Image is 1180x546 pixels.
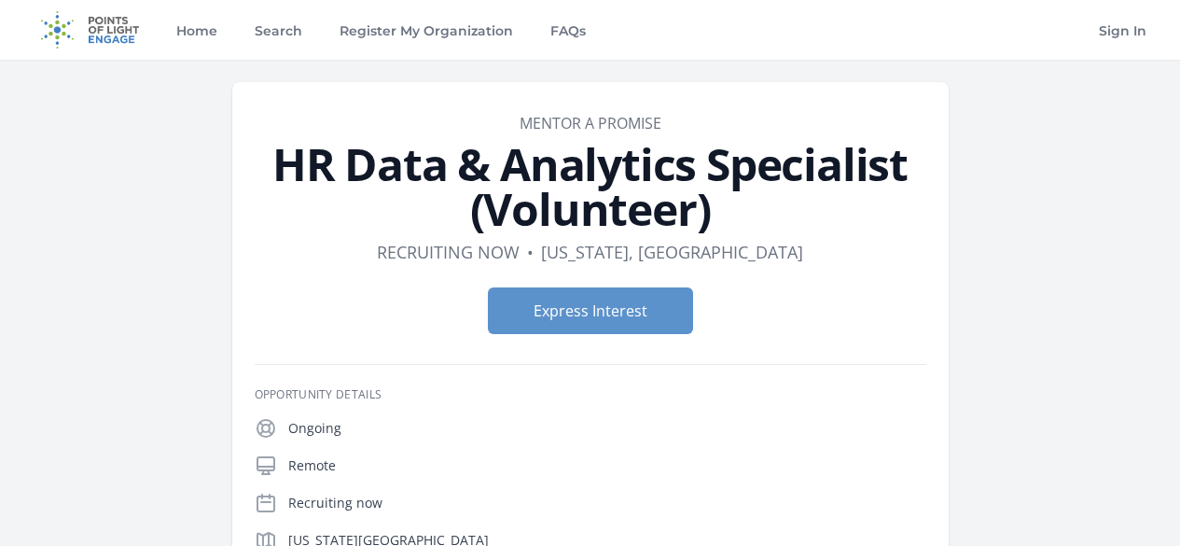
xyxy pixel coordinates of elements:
dd: [US_STATE], [GEOGRAPHIC_DATA] [541,239,803,265]
h1: HR Data & Analytics Specialist (Volunteer) [255,142,926,231]
button: Express Interest [488,287,693,334]
p: Remote [288,456,926,475]
div: • [527,239,534,265]
h3: Opportunity Details [255,387,926,402]
p: Recruiting now [288,494,926,512]
a: Mentor A Promise [520,113,661,133]
p: Ongoing [288,419,926,438]
dd: Recruiting now [377,239,520,265]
